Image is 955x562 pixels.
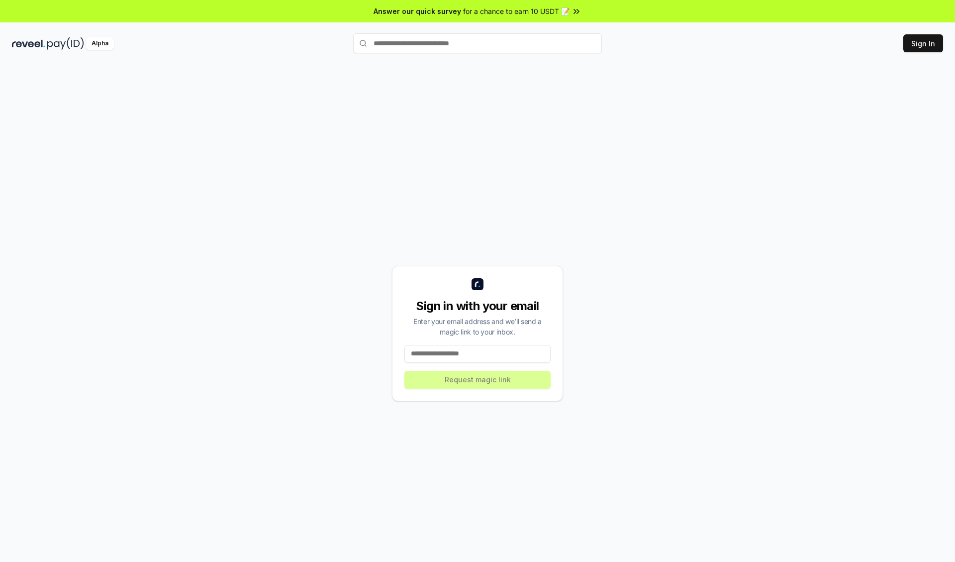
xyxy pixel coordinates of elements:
span: Answer our quick survey [374,6,461,16]
img: logo_small [472,278,483,290]
span: for a chance to earn 10 USDT 📝 [463,6,570,16]
div: Sign in with your email [404,298,551,314]
div: Enter your email address and we’ll send a magic link to your inbox. [404,316,551,337]
button: Sign In [903,34,943,52]
img: pay_id [47,37,84,50]
div: Alpha [86,37,114,50]
img: reveel_dark [12,37,45,50]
